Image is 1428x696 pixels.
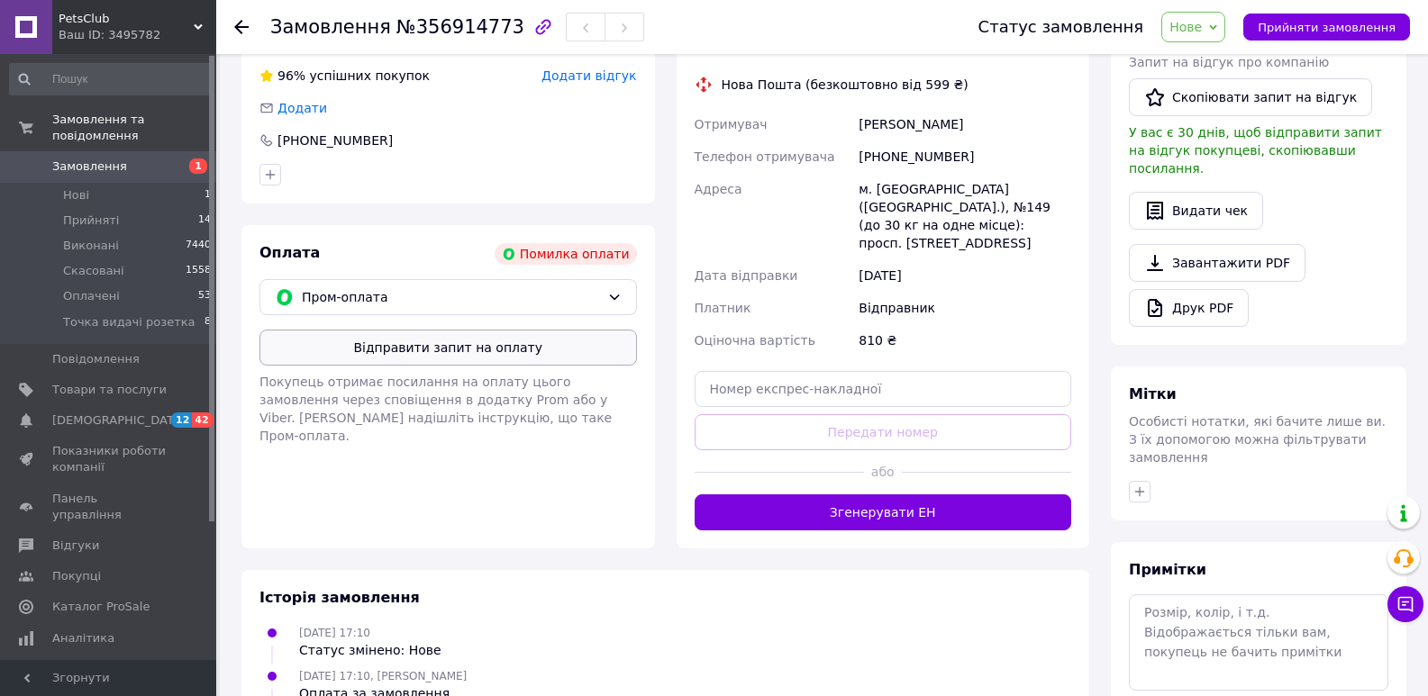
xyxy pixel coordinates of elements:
span: Замовлення та повідомлення [52,112,216,144]
span: Оплачені [63,288,120,304]
span: [DATE] 17:10, [PERSON_NAME] [299,670,467,682]
span: Пром-оплата [302,287,600,307]
button: Прийняти замовлення [1243,14,1410,41]
span: або [864,463,902,481]
span: PetsClub [59,11,194,27]
span: Виконані [63,238,119,254]
span: 1 [205,187,211,203]
button: Скопіювати запит на відгук [1129,78,1372,116]
div: Статус змінено: Нове [299,641,441,659]
span: Показники роботи компанії [52,443,167,475]
span: Каталог ProSale [52,599,150,615]
span: Особисті нотатки, які бачите лише ви. З їх допомогою можна фільтрувати замовлення [1129,414,1386,465]
span: Товари та послуги [52,382,167,398]
span: 14 [198,212,211,229]
input: Пошук [9,63,213,95]
span: Телефон отримувача [695,149,835,164]
span: У вас є 30 днів, щоб відправити запит на відгук покупцеві, скопіювавши посилання. [1129,125,1382,176]
div: [PERSON_NAME] [855,108,1075,140]
span: №356914773 [396,16,524,38]
span: Оціночна вартість [695,333,815,348]
span: Повідомлення [52,351,140,367]
span: 53 [198,288,211,304]
div: 810 ₴ [855,324,1075,357]
span: Панель управління [52,491,167,523]
span: Прийняти замовлення [1258,21,1396,34]
span: Платник [695,301,751,315]
div: Ваш ID: 3495782 [59,27,216,43]
span: 96% [277,68,305,83]
span: Точка видачі розетка [63,314,196,330]
span: Отримувач [695,117,768,131]
button: Відправити запит на оплату [259,330,637,366]
button: Згенерувати ЕН [695,494,1072,530]
span: 7440 [186,238,211,254]
span: Історія замовлення [259,589,420,606]
div: [DATE] [855,259,1075,292]
span: [DATE] 17:10 [299,627,370,639]
span: [DEMOGRAPHIC_DATA] [52,412,186,429]
span: Відгуки [52,538,99,554]
div: [PHONE_NUMBER] [855,140,1075,173]
div: Статус замовлення [978,18,1144,36]
span: 1 [189,158,207,174]
div: м. [GEOGRAPHIC_DATA] ([GEOGRAPHIC_DATA].), №149 (до 30 кг на одне місце): просп. [STREET_ADDRESS] [855,173,1075,259]
span: Додати [277,101,327,115]
span: Покупець отримає посилання на оплату цього замовлення через сповіщення в додатку Prom або у Viber... [259,375,612,443]
span: 8 [205,314,211,330]
a: Завантажити PDF [1129,244,1305,282]
span: Запит на відгук про компанію [1129,55,1329,69]
button: Чат з покупцем [1387,586,1423,622]
div: [PHONE_NUMBER] [276,131,395,149]
span: Мітки [1129,385,1177,402]
div: Повернутися назад [234,18,249,36]
span: Покупці [52,568,101,584]
span: Прийняті [63,212,119,229]
span: Нове [1169,20,1202,34]
span: Аналітика [52,630,114,646]
span: Замовлення [270,16,391,38]
span: Додати відгук [541,68,636,83]
span: 42 [192,412,213,428]
div: Відправник [855,292,1075,324]
div: Нова Пошта (безкоштовно від 599 ₴) [717,76,973,94]
span: 1558 [186,263,211,279]
span: Скасовані [63,263,124,279]
div: успішних покупок [259,67,430,85]
a: Друк PDF [1129,289,1249,327]
div: Помилка оплати [495,243,637,265]
span: Замовлення [52,158,127,175]
span: Дата відправки [695,268,798,283]
button: Видати чек [1129,192,1263,230]
span: 12 [171,412,192,428]
span: Примітки [1129,561,1206,578]
span: Нові [63,187,89,203]
span: Оплата [259,244,320,261]
span: Адреса [695,182,742,196]
input: Номер експрес-накладної [695,371,1072,407]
